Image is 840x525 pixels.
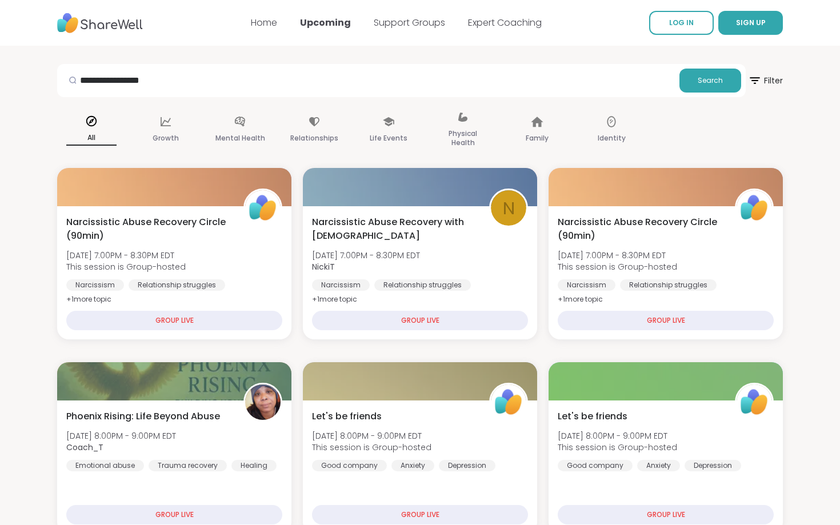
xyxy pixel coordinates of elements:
[66,215,231,243] span: Narcissistic Abuse Recovery Circle (90min)
[312,460,387,471] div: Good company
[251,16,277,29] a: Home
[620,279,717,291] div: Relationship struggles
[300,16,351,29] a: Upcoming
[66,460,144,471] div: Emotional abuse
[312,250,420,261] span: [DATE] 7:00PM - 8:30PM EDT
[245,190,281,226] img: ShareWell
[57,7,143,39] img: ShareWell Nav Logo
[66,131,117,146] p: All
[312,311,528,330] div: GROUP LIVE
[312,505,528,524] div: GROUP LIVE
[737,384,772,420] img: ShareWell
[736,18,766,27] span: SIGN UP
[66,250,186,261] span: [DATE] 7:00PM - 8:30PM EDT
[153,131,179,145] p: Growth
[558,279,615,291] div: Narcissism
[748,64,783,97] button: Filter
[737,190,772,226] img: ShareWell
[503,195,515,222] span: N
[391,460,434,471] div: Anxiety
[66,442,103,453] b: Coach_T
[215,131,265,145] p: Mental Health
[669,18,694,27] span: LOG IN
[66,430,176,442] span: [DATE] 8:00PM - 9:00PM EDT
[491,384,526,420] img: ShareWell
[558,442,677,453] span: This session is Group-hosted
[698,75,723,86] span: Search
[558,410,627,423] span: Let's be friends
[685,460,741,471] div: Depression
[374,279,471,291] div: Relationship struggles
[312,442,431,453] span: This session is Group-hosted
[66,311,282,330] div: GROUP LIVE
[66,261,186,272] span: This session is Group-hosted
[439,460,495,471] div: Depression
[374,16,445,29] a: Support Groups
[558,460,633,471] div: Good company
[231,460,277,471] div: Healing
[290,131,338,145] p: Relationships
[558,215,722,243] span: Narcissistic Abuse Recovery Circle (90min)
[468,16,542,29] a: Expert Coaching
[558,250,677,261] span: [DATE] 7:00PM - 8:30PM EDT
[312,430,431,442] span: [DATE] 8:00PM - 9:00PM EDT
[149,460,227,471] div: Trauma recovery
[637,460,680,471] div: Anxiety
[129,279,225,291] div: Relationship struggles
[66,410,220,423] span: Phoenix Rising: Life Beyond Abuse
[312,215,477,243] span: Narcissistic Abuse Recovery with [DEMOGRAPHIC_DATA]
[526,131,549,145] p: Family
[312,279,370,291] div: Narcissism
[679,69,741,93] button: Search
[312,410,382,423] span: Let's be friends
[558,430,677,442] span: [DATE] 8:00PM - 9:00PM EDT
[66,279,124,291] div: Narcissism
[649,11,714,35] a: LOG IN
[558,505,774,524] div: GROUP LIVE
[370,131,407,145] p: Life Events
[312,261,335,272] b: NickiT
[245,384,281,420] img: Coach_T
[558,311,774,330] div: GROUP LIVE
[438,127,488,150] p: Physical Health
[66,505,282,524] div: GROUP LIVE
[558,261,677,272] span: This session is Group-hosted
[748,67,783,94] span: Filter
[598,131,626,145] p: Identity
[718,11,783,35] button: SIGN UP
